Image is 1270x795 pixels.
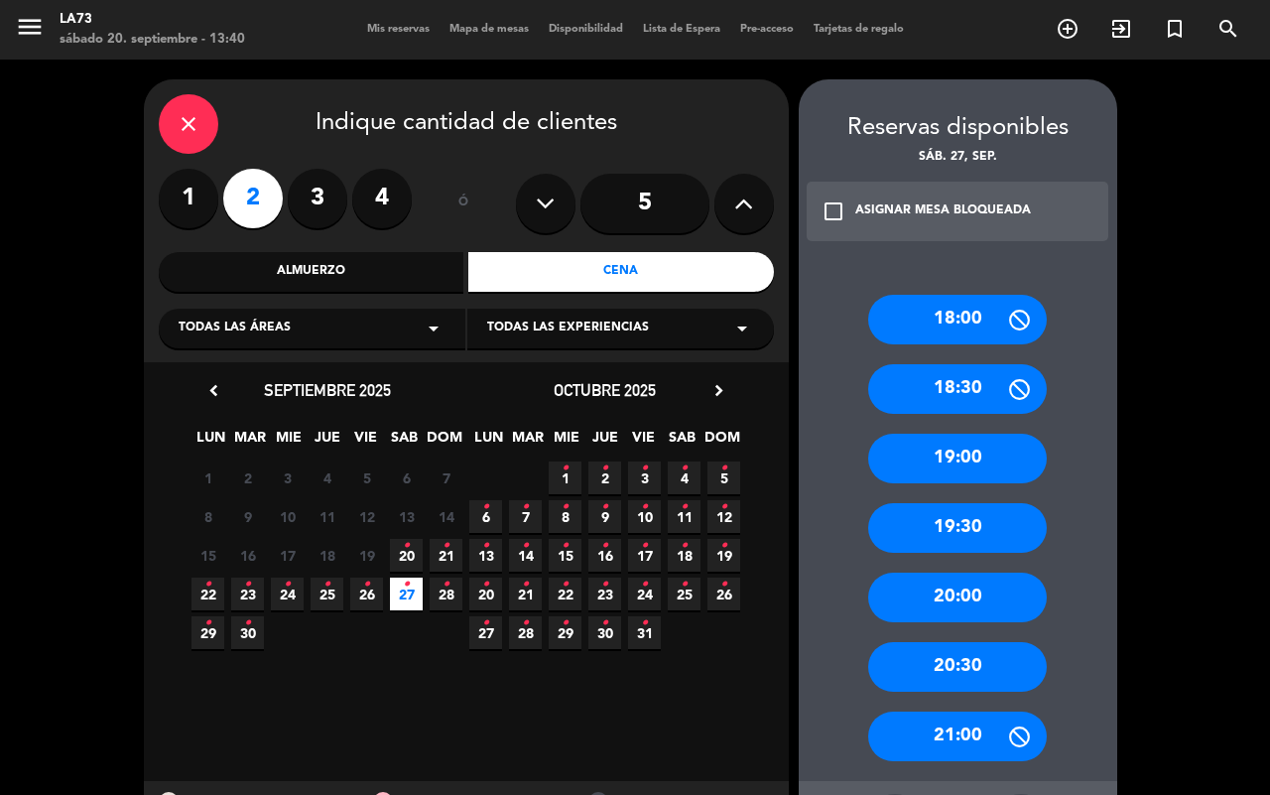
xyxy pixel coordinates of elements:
i: • [323,569,330,600]
span: 26 [707,578,740,610]
i: • [641,453,648,484]
i: • [403,569,410,600]
span: 8 [191,500,224,533]
span: 25 [311,578,343,610]
span: Todas las áreas [179,319,291,338]
i: exit_to_app [1109,17,1133,41]
span: 5 [350,462,383,494]
i: close [177,112,200,136]
span: 9 [588,500,621,533]
span: 4 [668,462,700,494]
i: • [482,530,489,562]
span: 18 [311,539,343,572]
i: • [681,453,688,484]
span: 7 [509,500,542,533]
i: • [681,569,688,600]
i: • [681,491,688,523]
span: LUN [472,426,505,459]
span: Tarjetas de regalo [804,24,914,35]
span: 25 [668,578,700,610]
span: 21 [509,578,542,610]
i: • [522,607,529,639]
label: 2 [223,169,283,228]
span: 8 [549,500,581,533]
span: 30 [588,616,621,649]
i: • [363,569,370,600]
i: • [244,569,251,600]
i: • [720,491,727,523]
i: • [522,569,529,600]
i: • [562,607,569,639]
span: Pre-acceso [730,24,804,35]
span: octubre 2025 [554,380,656,400]
span: 5 [707,462,740,494]
i: • [204,569,211,600]
i: • [562,569,569,600]
i: • [641,569,648,600]
span: Todas las experiencias [487,319,649,338]
i: search [1216,17,1240,41]
i: • [562,453,569,484]
span: VIE [627,426,660,459]
i: • [681,530,688,562]
span: 30 [231,616,264,649]
label: 4 [352,169,412,228]
i: • [403,530,410,562]
i: • [204,607,211,639]
i: chevron_right [708,380,729,401]
i: • [443,569,449,600]
i: arrow_drop_down [422,317,445,340]
span: 10 [271,500,304,533]
i: • [720,569,727,600]
span: 7 [430,462,462,494]
span: 20 [469,578,502,610]
span: SAB [388,426,421,459]
span: 11 [668,500,700,533]
span: 31 [628,616,661,649]
i: • [720,530,727,562]
span: 21 [430,539,462,572]
span: MIE [550,426,582,459]
div: ó [432,169,496,238]
div: Indique cantidad de clientes [159,94,774,154]
div: ASIGNAR MESA BLOQUEADA [855,201,1031,221]
i: • [601,453,608,484]
span: DOM [704,426,737,459]
span: 27 [469,616,502,649]
span: 24 [271,578,304,610]
div: 18:00 [868,295,1047,344]
i: • [641,607,648,639]
span: Disponibilidad [539,24,633,35]
span: 1 [191,462,224,494]
div: Almuerzo [159,252,464,292]
span: 17 [271,539,304,572]
i: • [443,530,449,562]
i: • [601,569,608,600]
span: 13 [390,500,423,533]
span: Lista de Espera [633,24,730,35]
i: menu [15,12,45,42]
div: 20:30 [868,642,1047,692]
i: • [482,491,489,523]
span: 12 [707,500,740,533]
div: sáb. 27, sep. [799,148,1117,168]
span: 23 [588,578,621,610]
i: • [284,569,291,600]
i: • [641,491,648,523]
span: 16 [588,539,621,572]
i: add_circle_outline [1056,17,1079,41]
div: 19:00 [868,434,1047,483]
i: chevron_left [203,380,224,401]
span: 23 [231,578,264,610]
div: 20:00 [868,573,1047,622]
span: 29 [549,616,581,649]
span: 14 [509,539,542,572]
span: 26 [350,578,383,610]
span: MAR [233,426,266,459]
span: DOM [427,426,459,459]
span: 6 [469,500,502,533]
span: 3 [271,462,304,494]
div: 21:00 [868,712,1047,761]
span: 27 [390,578,423,610]
span: 19 [707,539,740,572]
